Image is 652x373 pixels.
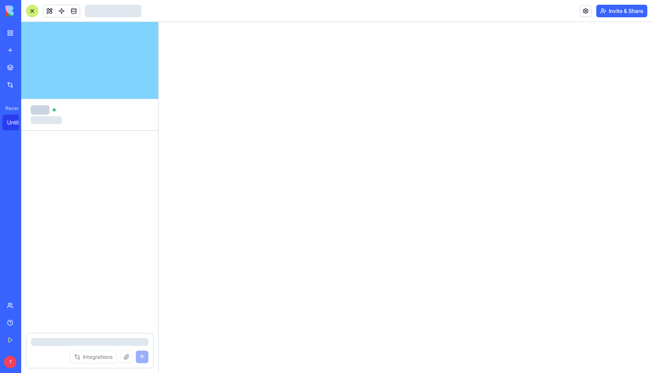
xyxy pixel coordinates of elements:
[5,5,54,16] img: logo
[596,5,647,17] button: Invite & Share
[2,105,19,112] span: Recent
[2,115,34,130] a: Untitled App
[7,119,29,126] div: Untitled App
[4,356,16,368] span: T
